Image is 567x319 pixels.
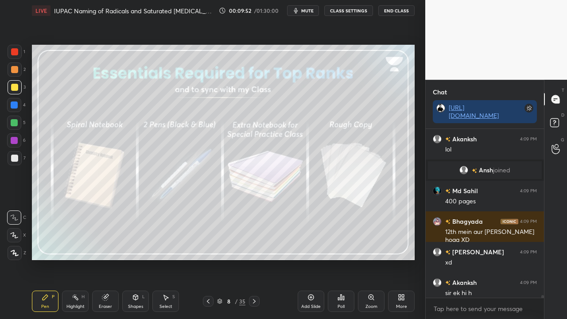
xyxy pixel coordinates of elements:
[324,5,373,16] button: CLASS SETTINGS
[433,278,442,287] img: default.png
[378,5,415,16] button: End Class
[426,129,544,298] div: grid
[7,210,26,225] div: C
[338,304,345,309] div: Poll
[159,304,172,309] div: Select
[7,133,26,148] div: 6
[562,87,564,93] p: T
[520,249,537,255] div: 4:09 PM
[396,304,407,309] div: More
[450,278,477,287] h6: Akanksh
[365,304,377,309] div: Zoom
[52,295,54,299] div: P
[445,219,450,224] img: no-rating-badge.077c3623.svg
[445,137,450,142] img: no-rating-badge.077c3623.svg
[287,5,319,16] button: mute
[520,136,537,142] div: 4:09 PM
[445,289,537,298] div: sir ek hi h
[433,135,442,144] img: default.png
[8,151,26,165] div: 7
[8,62,26,77] div: 2
[433,217,442,226] img: 27201a4bcff842f4aae450c6499f46b6.jpg
[450,217,483,226] h6: Bhagyada
[445,280,450,285] img: no-rating-badge.077c3623.svg
[7,228,26,242] div: X
[445,250,450,255] img: no-rating-badge.077c3623.svg
[520,219,537,224] div: 4:09 PM
[445,228,537,245] div: 12th mein aur [PERSON_NAME] hoga XD
[493,167,510,174] span: joined
[445,197,537,206] div: 400 pages
[172,295,175,299] div: S
[450,134,477,144] h6: Akanksh
[459,166,468,175] img: default.png
[82,295,85,299] div: H
[8,80,26,94] div: 3
[561,112,564,118] p: D
[224,299,233,304] div: 8
[433,248,442,257] img: default.png
[54,7,215,15] h4: IUPAC Naming of Radicals and Saturated [MEDICAL_DATA]
[445,145,537,154] div: lol
[7,116,26,130] div: 5
[445,258,537,267] div: xd
[445,189,450,194] img: no-rating-badge.077c3623.svg
[450,247,504,257] h6: [PERSON_NAME]
[450,186,478,195] h6: Md Sahil
[479,167,493,174] span: Ansh
[301,8,314,14] span: mute
[433,187,442,195] img: db4063dcadf2401c8ae96bfb2774fe52.jpg
[142,295,145,299] div: L
[472,168,477,173] img: no-rating-badge.077c3623.svg
[32,5,50,16] div: LIVE
[426,80,454,104] p: Chat
[7,98,26,112] div: 4
[520,188,537,194] div: 4:09 PM
[561,136,564,143] p: G
[449,103,499,120] a: [URL][DOMAIN_NAME]
[8,45,25,59] div: 1
[128,304,143,309] div: Shapes
[501,219,518,224] img: iconic-dark.1390631f.png
[301,304,321,309] div: Add Slide
[8,246,26,260] div: Z
[520,280,537,285] div: 4:09 PM
[41,304,49,309] div: Pen
[66,304,85,309] div: Highlight
[436,104,445,113] img: ab04c598e4204a44b5a784646aaf9c50.jpg
[239,297,245,305] div: 35
[235,299,237,304] div: /
[99,304,112,309] div: Eraser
